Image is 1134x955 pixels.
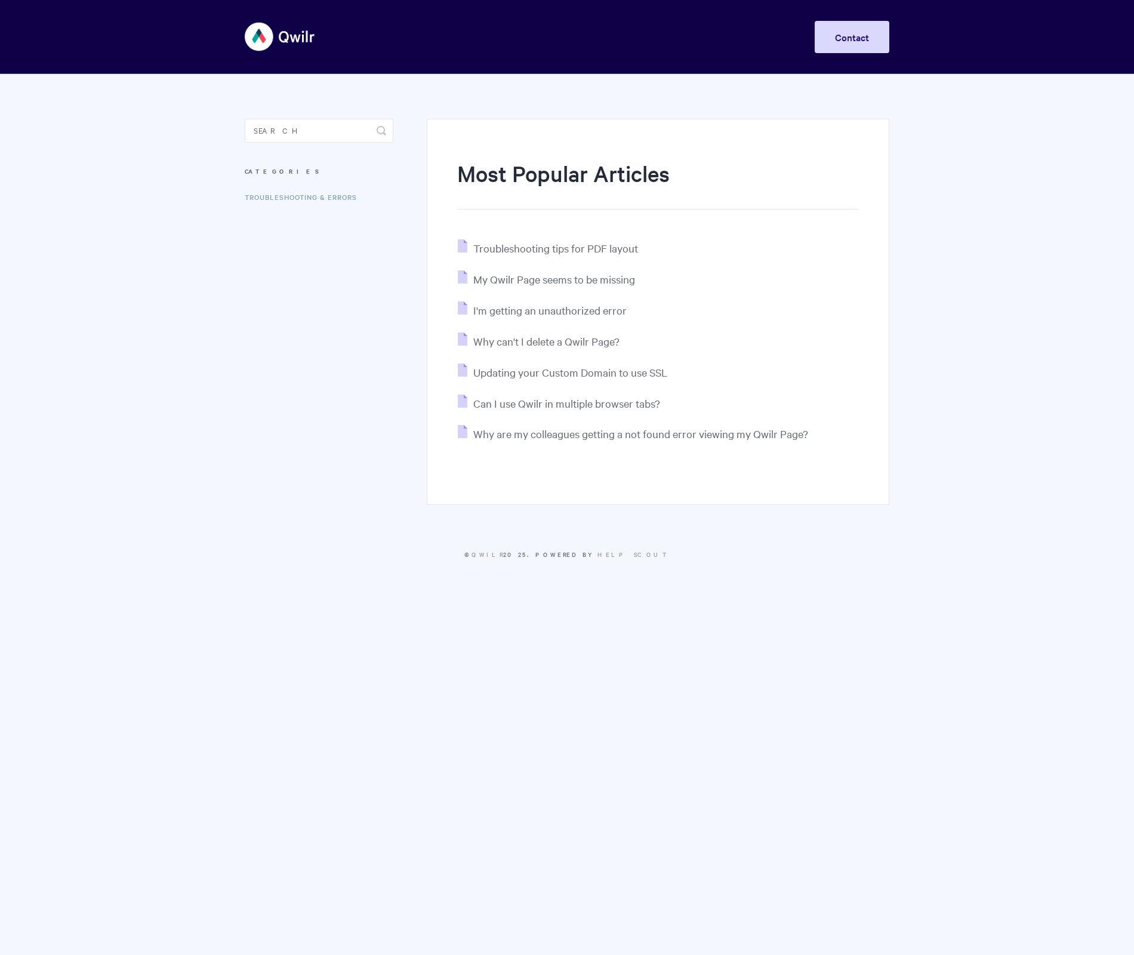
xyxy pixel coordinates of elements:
a: Troubleshooting & Errors [245,185,366,209]
a: I'm getting an unauthorized error [458,303,627,317]
a: Updating your Custom Domain to use SSL [458,365,667,379]
a: Why can't I delete a Qwilr Page? [458,334,620,348]
span: Can I use Qwilr in multiple browser tabs? [473,396,660,410]
span: I'm getting an unauthorized error [473,303,627,317]
h3: Categories [245,161,393,182]
a: My Qwilr Page seems to be missing [458,272,635,286]
span: Powered by [535,550,670,559]
h1: Most Popular Articles [457,158,859,210]
span: Updating your Custom Domain to use SSL [473,365,667,379]
a: Can I use Qwilr in multiple browser tabs? [458,396,660,410]
a: Qwilr [472,550,503,559]
a: Help Scout [597,550,670,559]
img: Qwilr Help Center [245,14,316,59]
span: Why are my colleagues getting a not found error viewing my Qwilr Page? [473,427,808,440]
span: Why can't I delete a Qwilr Page? [473,334,620,348]
a: Troubleshooting tips for PDF layout [458,241,638,255]
input: Search [245,119,393,143]
a: Contact [815,21,889,53]
span: Troubleshooting tips for PDF layout [473,241,638,255]
span: My Qwilr Page seems to be missing [473,272,635,286]
p: © 2025. [245,549,889,560]
a: Why are my colleagues getting a not found error viewing my Qwilr Page? [458,427,808,440]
